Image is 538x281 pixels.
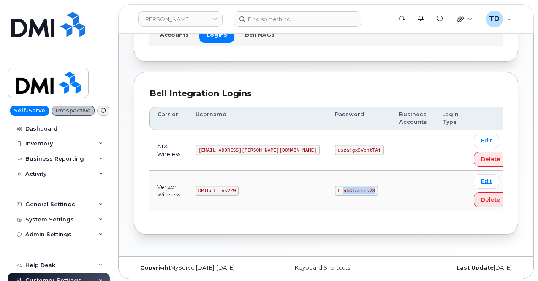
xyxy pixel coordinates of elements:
[199,27,234,42] a: Logins
[335,145,384,155] code: u$za!gx5VbntTAf
[234,11,361,27] input: Find something...
[196,186,239,196] code: DMIRollinsVZW
[481,155,500,163] span: Delete
[238,27,282,42] a: Bell NAGs
[474,174,499,189] a: Edit
[149,107,188,130] th: Carrier
[188,107,327,130] th: Username
[140,265,171,271] strong: Copyright
[196,145,320,155] code: [EMAIL_ADDRESS][PERSON_NAME][DOMAIN_NAME]
[153,27,196,42] a: Accounts
[474,192,508,207] button: Delete
[451,11,478,27] div: Quicklinks
[295,265,350,271] a: Keyboard Shortcuts
[327,107,391,130] th: Password
[456,265,494,271] strong: Last Update
[335,186,378,196] code: P!nkGlasses78
[138,11,223,27] a: Rollins
[480,11,518,27] div: Tauriq Dixon
[390,265,518,271] div: [DATE]
[474,152,508,167] button: Delete
[489,14,500,24] span: TD
[481,196,500,204] span: Delete
[149,171,188,211] td: Verizon Wireless
[474,134,499,148] a: Edit
[435,107,466,130] th: Login Type
[149,130,188,171] td: AT&T Wireless
[149,87,503,100] div: Bell Integration Logins
[391,107,435,130] th: Business Accounts
[134,265,262,271] div: MyServe [DATE]–[DATE]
